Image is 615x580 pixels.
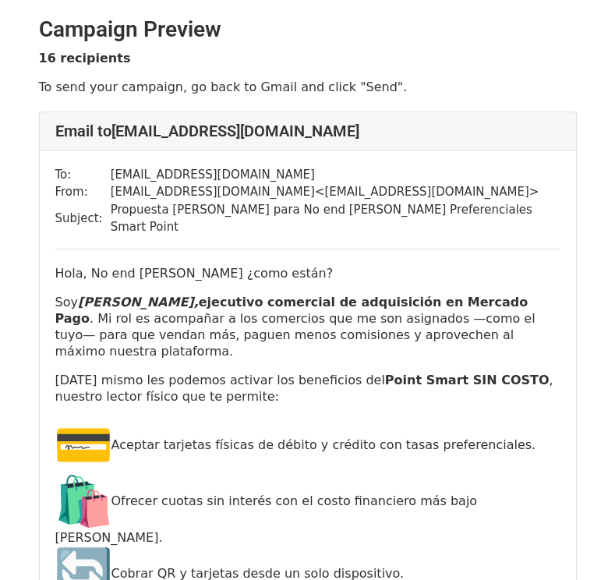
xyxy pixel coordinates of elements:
[39,79,577,95] p: To send your campaign, go back to Gmail and click "Send".
[55,417,111,473] img: 💳
[55,295,528,326] b: ejecutivo comercial de adquisición en Mercado Pago
[39,16,577,43] h2: Campaign Preview
[55,166,111,184] td: To:
[385,373,550,387] strong: Point Smart SIN COSTO
[111,201,560,236] td: Propuesta [PERSON_NAME] para No end [PERSON_NAME] Preferenciales Smart Point
[55,122,560,140] h4: Email to [EMAIL_ADDRESS][DOMAIN_NAME]
[111,166,560,184] td: [EMAIL_ADDRESS][DOMAIN_NAME]
[55,183,111,201] td: From:
[55,265,560,281] p: Hola, No end [PERSON_NAME] ¿como están?
[55,294,560,359] p: Soy . Mi rol es acompañar a los comercios que me son asignados —como el tuyo— para que vendan más...
[55,473,111,529] img: 🛍️
[78,295,199,309] i: [PERSON_NAME],
[39,51,131,65] strong: 16 recipients
[111,183,560,201] td: [EMAIL_ADDRESS][DOMAIN_NAME] < [EMAIL_ADDRESS][DOMAIN_NAME] >
[55,201,111,236] td: Subject:
[55,372,560,405] p: [DATE] mismo les podemos activar los beneficios del , nuestro lector físico que te permite:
